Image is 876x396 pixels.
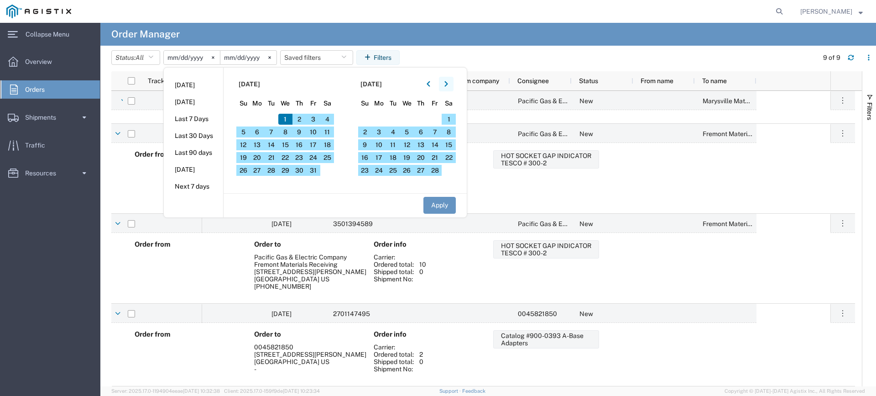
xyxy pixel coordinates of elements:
span: To name [702,77,727,84]
li: Last 90 days [164,144,223,161]
span: 9 [358,139,372,150]
h4: Order info [374,330,484,338]
span: 18 [320,139,334,150]
span: Resources [25,164,63,182]
div: [GEOGRAPHIC_DATA] US [254,358,364,365]
span: Pacific Gas & Electric Company [518,97,610,105]
div: Ordered total: [374,261,419,268]
span: 3 [306,114,320,125]
span: 13 [250,139,265,150]
input: Not set [164,51,220,64]
span: 23 [292,152,307,163]
span: 27 [250,165,265,176]
div: 9 of 9 [823,53,840,63]
a: Resources [0,164,100,182]
span: New [579,220,593,227]
img: logo [6,5,71,18]
button: [PERSON_NAME] [800,6,863,17]
span: 10 [372,139,386,150]
span: 18 [386,152,400,163]
span: 02/12/2025 [271,220,292,227]
span: All [136,54,144,61]
span: Traffic [25,136,52,154]
span: 21 [428,152,442,163]
h4: Order to [254,330,364,338]
span: [DATE] [239,79,260,89]
span: 1 [278,114,292,125]
span: 1 [442,114,456,125]
span: Th [414,99,428,108]
span: 20 [250,152,265,163]
span: 8 [442,127,456,137]
span: New [579,130,593,137]
span: 0045821850 [518,310,557,317]
span: From name [641,77,673,84]
span: 9 [292,127,307,137]
div: HOT SOCKET GAP INDICATOR TESCO # 300-2 [501,242,595,257]
div: Catalog #900-0393 A-Base Adapters [501,332,595,347]
div: Shipped total: [374,358,419,365]
span: 26 [400,165,414,176]
span: Fr [306,99,320,108]
span: Fr [428,99,442,108]
a: Traffic [0,136,100,154]
button: Filters [356,50,400,65]
li: [DATE] [164,161,223,178]
span: From company [456,77,499,84]
h4: Order from [135,240,245,248]
span: 15 [278,139,292,150]
div: Carrier: [374,343,419,351]
span: 28 [428,165,442,176]
span: 6 [414,127,428,137]
span: [DATE] [360,79,382,89]
span: 29 [278,165,292,176]
span: 6 [250,127,265,137]
li: Next 7 days [164,178,223,195]
span: Th [292,99,307,108]
span: Tu [264,99,278,108]
span: 3501394589 [333,220,373,227]
button: Status:All [111,50,160,65]
a: Overview [0,53,100,71]
span: 14 [428,139,442,150]
div: Ordered total: [374,351,419,358]
span: 16 [292,139,307,150]
span: New [579,97,593,105]
h4: Order Manager [111,23,180,46]
span: 13 [414,139,428,150]
div: Carrier: [374,253,419,261]
span: 28 [264,165,278,176]
span: 4 [386,127,400,137]
span: 23 [358,165,372,176]
span: 5 [400,127,414,137]
span: [DATE] 10:32:38 [183,388,220,394]
span: 7 [428,127,442,137]
div: [GEOGRAPHIC_DATA] US [254,275,364,283]
span: 2701147495 [333,310,370,317]
span: Collapse Menu [26,25,76,43]
div: Fremont Materials Receiving [254,261,364,268]
span: 12 [236,139,250,150]
span: Overview [25,53,58,71]
span: 15 [442,139,456,150]
div: 10 [419,261,426,268]
a: Support [439,388,462,394]
div: - [254,365,364,373]
div: 0045821850 [254,343,364,351]
span: Su [236,99,250,108]
a: Feedback [462,388,485,394]
span: 4 [320,114,334,125]
div: Shipped total: [374,268,419,275]
span: Fremont Materials Receiving [703,130,786,137]
span: Client: 2025.17.0-159f9de [224,388,320,394]
span: We [278,99,292,108]
h4: Order to [254,240,364,248]
span: Copyright © [DATE]-[DATE] Agistix Inc., All Rights Reserved [725,387,865,395]
span: New [579,310,593,317]
span: Tu [386,99,400,108]
span: 14 [264,139,278,150]
div: [STREET_ADDRESS][PERSON_NAME] [254,351,364,358]
span: 16 [358,152,372,163]
span: 20 [414,152,428,163]
span: 2 [292,114,307,125]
